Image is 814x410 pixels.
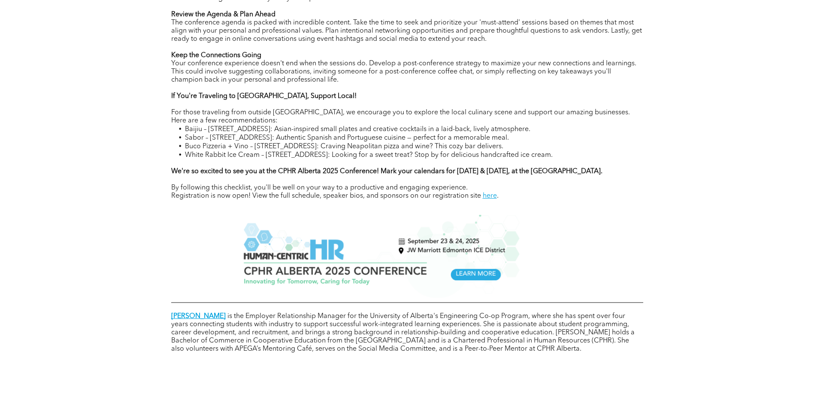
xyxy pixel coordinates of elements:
span: For those traveling from outside [GEOGRAPHIC_DATA], we encourage you to explore the local culinar... [171,109,630,124]
span: By following this checklist, you'll be well on your way to a productive and engaging experience. [171,184,468,191]
span: is the Employer Relationship Manager for the University of Alberta's Engineering Co-op Program, w... [171,313,635,352]
a: [PERSON_NAME] [171,313,226,320]
span: . [497,193,499,199]
strong: If You're Traveling to [GEOGRAPHIC_DATA], Support Local! [171,93,357,100]
span: Registration is now open! View the full schedule, speaker bios, and sponsors on our registration ... [171,193,481,199]
a: here [483,193,497,199]
span: Sabor – [STREET_ADDRESS]: Authentic Spanish and Portuguese cuisine — perfect for a memorable meal. [185,135,509,141]
span: Buco Pizzeria + Vino – [STREET_ADDRESS]: Craving Neapolitan pizza and wine? This cozy bar delivers. [185,143,503,150]
strong: Keep the Connections Going [171,52,261,59]
strong: Review the Agenda & Plan Ahead [171,11,275,18]
strong: We're so excited to see you at the CPHR Alberta 2025 Conference! Mark your calendars for [DATE] &... [171,168,602,175]
span: Baijiu – [STREET_ADDRESS]: Asian-inspired small plates and creative cocktails in a laid-back, liv... [185,126,530,133]
span: The conference agenda is packed with incredible content. Take the time to seek and prioritize you... [171,19,642,43]
span: White Rabbit Ice Cream – [STREET_ADDRESS]: Looking for a sweet treat? Stop by for delicious handc... [185,152,553,159]
span: Your conference experience doesn't end when the sessions do. Develop a post-conference strategy t... [171,60,636,83]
